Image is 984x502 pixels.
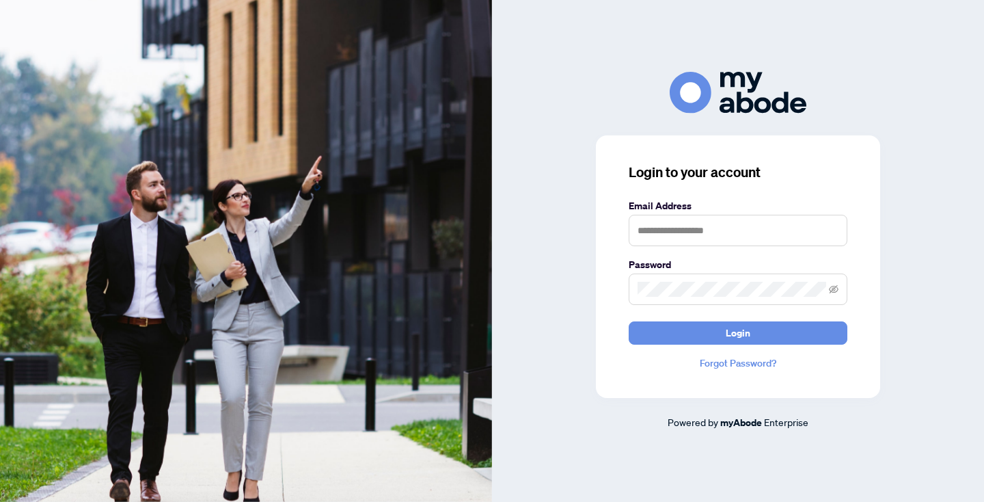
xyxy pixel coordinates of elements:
span: eye-invisible [829,285,838,294]
a: myAbode [720,415,762,430]
h3: Login to your account [629,163,847,182]
span: Enterprise [764,416,808,428]
span: Powered by [668,416,718,428]
span: Login [726,322,750,344]
button: Login [629,321,847,345]
label: Password [629,257,847,272]
label: Email Address [629,198,847,213]
a: Forgot Password? [629,356,847,371]
img: ma-logo [670,72,806,114]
